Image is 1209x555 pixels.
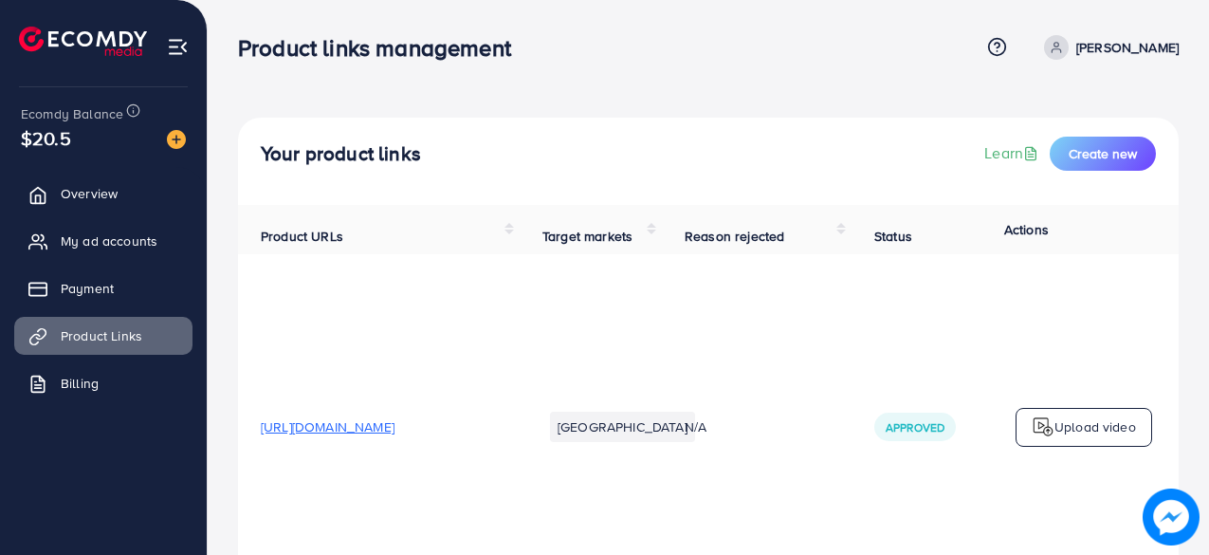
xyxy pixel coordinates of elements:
[21,104,123,123] span: Ecomdy Balance
[14,317,192,355] a: Product Links
[1054,416,1136,438] p: Upload video
[874,227,912,246] span: Status
[1069,144,1137,163] span: Create new
[1076,36,1179,59] p: [PERSON_NAME]
[261,417,394,436] span: [URL][DOMAIN_NAME]
[14,364,192,402] a: Billing
[261,227,343,246] span: Product URLs
[1004,220,1049,239] span: Actions
[167,36,189,58] img: menu
[14,222,192,260] a: My ad accounts
[261,142,421,166] h4: Your product links
[1036,35,1179,60] a: [PERSON_NAME]
[19,27,147,56] img: logo
[1148,494,1194,540] img: image
[21,124,71,152] span: $20.5
[61,279,114,298] span: Payment
[685,417,706,436] span: N/A
[61,326,142,345] span: Product Links
[1050,137,1156,171] button: Create new
[61,231,157,250] span: My ad accounts
[61,184,118,203] span: Overview
[61,374,99,393] span: Billing
[167,130,186,149] img: image
[550,412,695,442] li: [GEOGRAPHIC_DATA]
[542,227,632,246] span: Target markets
[1032,416,1054,438] img: logo
[685,227,784,246] span: Reason rejected
[238,34,526,62] h3: Product links management
[14,175,192,213] a: Overview
[886,419,944,435] span: Approved
[14,269,192,307] a: Payment
[984,142,1042,164] a: Learn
